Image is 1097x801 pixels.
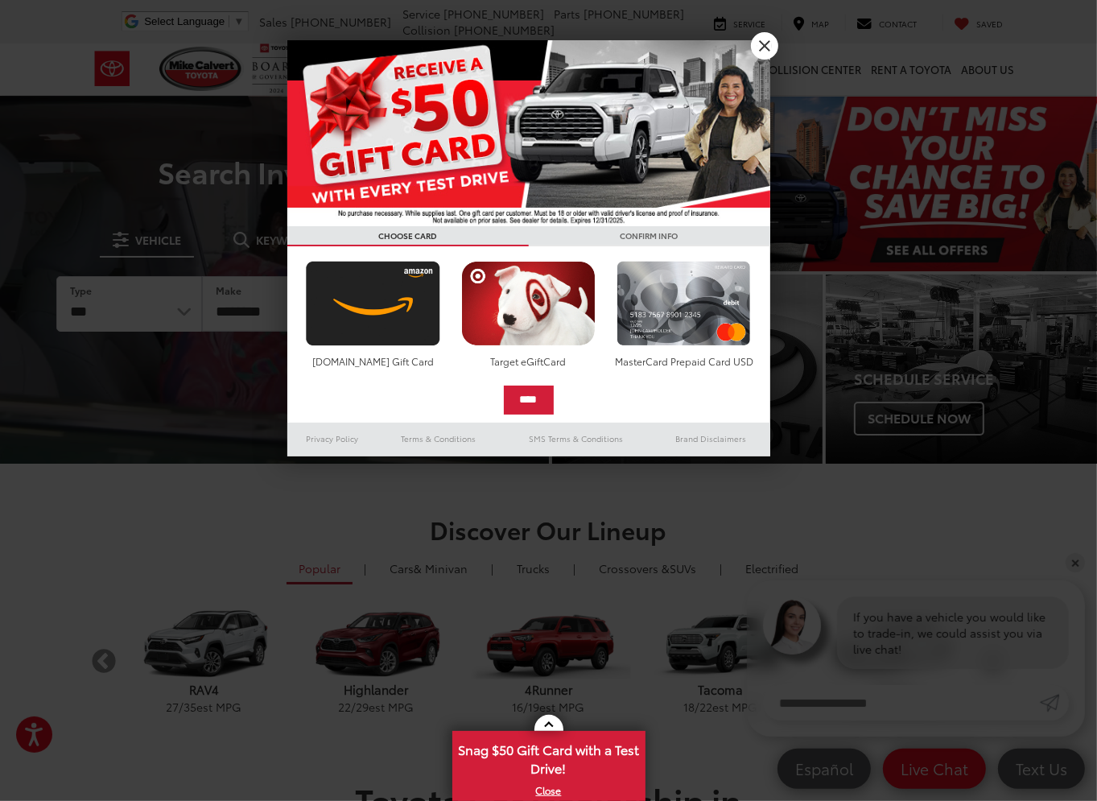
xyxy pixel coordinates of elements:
img: 55838_top_625864.jpg [287,40,770,226]
h3: CHOOSE CARD [287,226,529,246]
img: mastercard.png [612,261,755,346]
a: Privacy Policy [287,429,377,448]
a: SMS Terms & Conditions [501,429,653,448]
a: Terms & Conditions [377,429,500,448]
div: [DOMAIN_NAME] Gift Card [302,354,444,368]
img: amazoncard.png [302,261,444,346]
div: Target eGiftCard [457,354,600,368]
h3: CONFIRM INFO [529,226,770,246]
div: MasterCard Prepaid Card USD [612,354,755,368]
span: Snag $50 Gift Card with a Test Drive! [454,733,644,782]
img: targetcard.png [457,261,600,346]
a: Brand Disclaimers [653,429,770,448]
